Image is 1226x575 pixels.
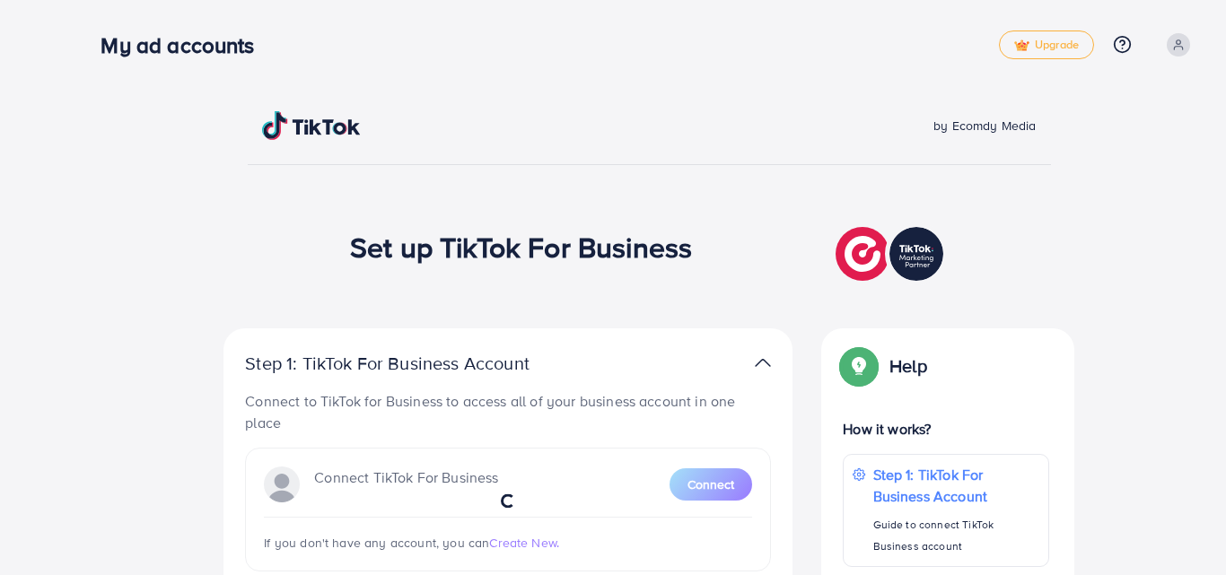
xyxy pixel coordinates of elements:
[873,464,1039,507] p: Step 1: TikTok For Business Account
[101,32,268,58] h3: My ad accounts
[350,230,692,264] h1: Set up TikTok For Business
[1014,39,1029,52] img: tick
[1014,39,1079,52] span: Upgrade
[999,30,1094,59] a: tickUpgrade
[933,117,1036,135] span: by Ecomdy Media
[836,222,948,285] img: TikTok partner
[262,111,361,140] img: TikTok
[755,350,771,376] img: TikTok partner
[843,350,875,382] img: Popup guide
[889,355,927,377] p: Help
[843,418,1049,440] p: How it works?
[245,353,586,374] p: Step 1: TikTok For Business Account
[873,514,1039,557] p: Guide to connect TikTok Business account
